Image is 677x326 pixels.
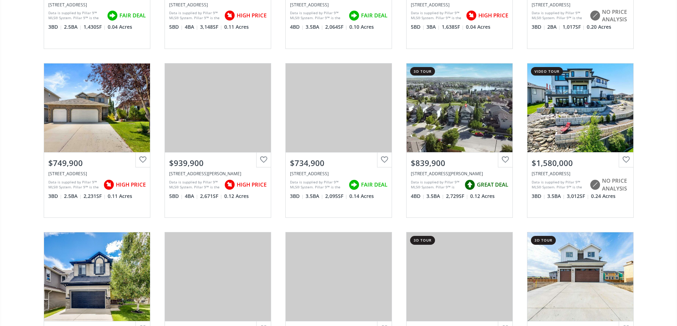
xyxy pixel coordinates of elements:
span: 2,729 SF [446,193,468,200]
img: rating icon [463,178,477,192]
div: Data is supplied by Pillar 9™ MLS® System. Pillar 9™ is the owner of the copyright in its MLS® Sy... [411,10,462,21]
span: 0.12 Acres [224,193,249,200]
div: 54 Cimarron Vista Gardens, Okotoks, AB T1S 0G2 [48,2,146,8]
div: Data is supplied by Pillar 9™ MLS® System. Pillar 9™ is the owner of the copyright in its MLS® Sy... [411,179,461,190]
div: 348 Waterford Grove, Chestermere, AB T1X 2Z9 [169,2,267,8]
img: rating icon [222,9,237,23]
span: 0.04 Acres [108,23,132,31]
span: 0.04 Acres [466,23,490,31]
span: 3 BD [48,23,62,31]
span: HIGH PRICE [237,12,267,19]
span: 1,638 SF [442,23,464,31]
div: $734,900 [290,158,387,168]
span: HIGH PRICE [478,12,508,19]
img: rating icon [347,9,361,23]
img: rating icon [222,178,237,192]
img: rating icon [464,9,478,23]
div: $1,580,000 [532,158,629,168]
span: 0.11 Acres [108,193,132,200]
div: 209 Mountainview Drive, Okotoks, AB T1S 0L6 [290,2,387,8]
span: 2.5 BA [64,23,82,31]
img: rating icon [102,178,116,192]
span: GREAT DEAL [477,181,508,188]
span: 4 BD [411,193,425,200]
span: FAIR DEAL [361,12,387,19]
span: 2,095 SF [325,193,348,200]
span: 2,671 SF [200,193,222,200]
span: 1,430 SF [84,23,106,31]
span: 0.14 Acres [349,193,374,200]
div: $939,900 [169,158,267,168]
span: 3 BD [48,193,62,200]
div: Data is supplied by Pillar 9™ MLS® System. Pillar 9™ is the owner of the copyright in its MLS® Sy... [48,179,100,190]
div: 271 Dawson Wharf Rise East, Chestermere, AB T1X 2W2 [169,171,267,177]
span: 1,017 SF [563,23,585,31]
span: 3 BD [532,23,546,31]
span: 0.12 Acres [470,193,495,200]
span: 2 BA [547,23,561,31]
span: 0.11 Acres [224,23,249,31]
span: 2,231 SF [84,193,106,200]
span: 4 BA [185,193,198,200]
div: 305 Lakeside Greens Crescent, Chestermere, AB T1X 1C3 [411,2,508,8]
span: 4 BD [290,23,304,31]
span: 5 BD [169,23,183,31]
a: video tour$1,580,000[STREET_ADDRESS]Data is supplied by Pillar 9™ MLS® System. Pillar 9™ is the o... [520,56,641,225]
img: rating icon [588,9,602,23]
div: Data is supplied by Pillar 9™ MLS® System. Pillar 9™ is the owner of the copyright in its MLS® Sy... [532,179,586,190]
span: HIGH PRICE [237,181,267,188]
span: 3.5 BA [306,23,323,31]
span: 5 BD [169,193,183,200]
span: 3,012 SF [567,193,589,200]
div: 71 Crystal Shores Road, Okotoks, AB T1S 2H9 [411,171,508,177]
span: NO PRICE ANALYSIS [602,8,629,23]
a: $734,900[STREET_ADDRESS]Data is supplied by Pillar 9™ MLS® System. Pillar 9™ is the owner of the ... [278,56,399,225]
span: 3.5 BA [306,193,323,200]
div: 46 Maple Street, Okotoks, AB T1S1J6 [532,2,629,8]
span: 2,064 SF [325,23,348,31]
span: HIGH PRICE [116,181,146,188]
span: 3.5 BA [426,193,444,200]
span: 3 BD [290,193,304,200]
span: FAIR DEAL [361,181,387,188]
a: 3d tour$839,900[STREET_ADDRESS][PERSON_NAME]Data is supplied by Pillar 9™ MLS® System. Pillar 9™ ... [399,56,520,225]
div: Data is supplied by Pillar 9™ MLS® System. Pillar 9™ is the owner of the copyright in its MLS® Sy... [290,10,345,21]
span: 0.24 Acres [591,193,616,200]
span: 0.20 Acres [587,23,611,31]
div: Data is supplied by Pillar 9™ MLS® System. Pillar 9™ is the owner of the copyright in its MLS® Sy... [532,10,586,21]
a: $939,900[STREET_ADDRESS][PERSON_NAME]Data is supplied by Pillar 9™ MLS® System. Pillar 9™ is the ... [157,56,278,225]
span: FAIR DEAL [119,12,146,19]
div: 10 Westmount Point, Okotoks, AB T1S 0K6 [532,171,629,177]
span: 3 BA [426,23,440,31]
div: Data is supplied by Pillar 9™ MLS® System. Pillar 9™ is the owner of the copyright in its MLS® Sy... [169,179,221,190]
div: $839,900 [411,158,508,168]
div: 217 West Creek Drive, Chestermere, AB T1X 1K7 [290,171,387,177]
span: 3,148 SF [200,23,222,31]
span: 5 BD [411,23,425,31]
img: rating icon [105,9,119,23]
span: 4 BA [185,23,198,31]
div: Data is supplied by Pillar 9™ MLS® System. Pillar 9™ is the owner of the copyright in its MLS® Sy... [169,10,221,21]
span: NO PRICE ANALYSIS [602,177,629,192]
span: 0.10 Acres [349,23,374,31]
span: 3 BD [532,193,546,200]
div: Data is supplied by Pillar 9™ MLS® System. Pillar 9™ is the owner of the copyright in its MLS® Sy... [48,10,103,21]
img: rating icon [588,178,602,192]
img: rating icon [347,178,361,192]
span: 3.5 BA [547,193,565,200]
div: Data is supplied by Pillar 9™ MLS® System. Pillar 9™ is the owner of the copyright in its MLS® Sy... [290,179,345,190]
span: 2.5 BA [64,193,82,200]
div: 183 Cove Drive, Chestermere, AB T1X 1E9 [48,171,146,177]
a: $749,900[STREET_ADDRESS]Data is supplied by Pillar 9™ MLS® System. Pillar 9™ is the owner of the ... [37,56,157,225]
div: $749,900 [48,158,146,168]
